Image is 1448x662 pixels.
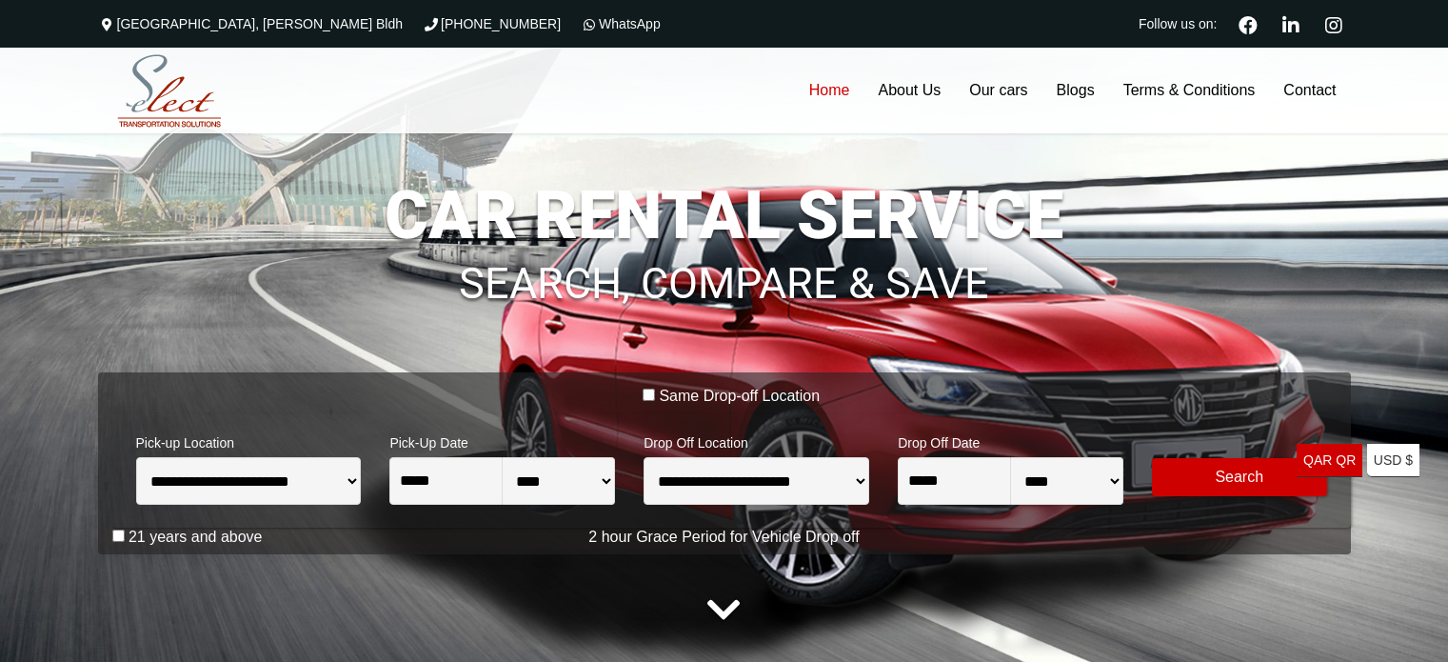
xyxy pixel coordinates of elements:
[1297,444,1362,477] a: QAR QR
[1269,48,1350,133] a: Contact
[98,182,1351,249] h1: CAR RENTAL SERVICE
[1367,444,1419,477] a: USD $
[98,526,1351,549] p: 2 hour Grace Period for Vehicle Drop off
[103,50,236,132] img: Select Rent a Car
[644,423,869,457] span: Drop Off Location
[955,48,1041,133] a: Our cars
[136,423,362,457] span: Pick-up Location
[863,48,955,133] a: About Us
[1152,458,1327,496] button: Modify Search
[795,48,864,133] a: Home
[1318,13,1351,34] a: Instagram
[129,528,263,547] label: 21 years and above
[580,16,661,31] a: WhatsApp
[1275,13,1308,34] a: Linkedin
[898,423,1123,457] span: Drop Off Date
[422,16,561,31] a: [PHONE_NUMBER]
[389,423,615,457] span: Pick-Up Date
[1231,13,1265,34] a: Facebook
[1042,48,1109,133] a: Blogs
[1109,48,1270,133] a: Terms & Conditions
[98,233,1351,306] h1: SEARCH, COMPARE & SAVE
[659,387,820,406] label: Same Drop-off Location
